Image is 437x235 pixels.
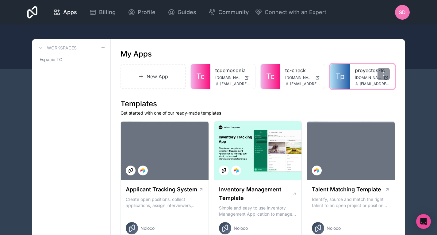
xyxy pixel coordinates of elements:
[327,225,341,231] span: Noloco
[266,72,275,81] span: Tc
[218,8,249,17] span: Community
[48,6,82,19] a: Apps
[121,99,395,109] h1: Templates
[220,81,250,86] span: [EMAIL_ADDRESS][DOMAIN_NAME]
[126,196,204,209] p: Create open positions, collect applications, assign interviewers, centralise candidate feedback a...
[121,49,152,59] h1: My Apps
[219,205,297,217] p: Simple and easy to use Inventory Management Application to manage your stock, orders and Manufact...
[234,225,248,231] span: Noloco
[314,168,319,173] img: Airtable Logo
[335,72,345,81] span: Tp
[138,8,155,17] span: Profile
[399,9,406,16] span: SD
[121,64,186,89] a: New App
[37,54,105,65] a: Espacio TC
[285,67,320,74] a: tc-check
[234,168,239,173] img: Airtable Logo
[355,75,381,80] span: [DOMAIN_NAME]
[265,8,326,17] span: Connect with an Expert
[37,44,77,52] a: Workspaces
[261,64,280,89] a: Tc
[47,45,77,51] h3: Workspaces
[312,185,381,194] h1: Talent Matching Template
[355,67,390,74] a: proyectos-tc
[285,75,320,80] a: [DOMAIN_NAME]
[126,185,197,194] h1: Applicant Tracking System
[123,6,160,19] a: Profile
[140,168,145,173] img: Airtable Logo
[355,75,390,80] a: [DOMAIN_NAME]
[219,185,293,202] h1: Inventory Management Template
[290,81,320,86] span: [EMAIL_ADDRESS][DOMAIN_NAME]
[163,6,201,19] a: Guides
[191,64,210,89] a: Tc
[255,8,326,17] button: Connect with an Expert
[215,75,242,80] span: [DOMAIN_NAME]
[99,8,116,17] span: Billing
[40,57,62,63] span: Espacio TC
[360,81,390,86] span: [EMAIL_ADDRESS][DOMAIN_NAME]
[84,6,121,19] a: Billing
[330,64,350,89] a: Tp
[416,214,431,229] div: Open Intercom Messenger
[196,72,205,81] span: Tc
[140,225,155,231] span: Noloco
[178,8,196,17] span: Guides
[312,196,390,209] p: Identify, source and match the right talent to an open project or position with our Talent Matchi...
[63,8,77,17] span: Apps
[121,110,395,116] p: Get started with one of our ready-made templates
[204,6,254,19] a: Community
[285,75,313,80] span: [DOMAIN_NAME]
[215,75,250,80] a: [DOMAIN_NAME]
[215,67,250,74] a: tcdemosonia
